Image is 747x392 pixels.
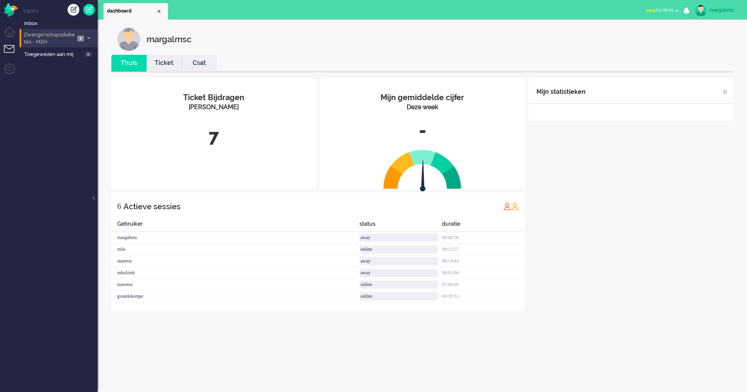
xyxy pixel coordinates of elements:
div: away [359,269,438,277]
li: awayfor 00:01 [641,2,683,20]
div: Creëer ticket [68,4,79,16]
span: away [646,7,656,13]
a: Inbox [23,19,98,27]
li: Thuis [111,55,147,72]
span: Toegewezen aan mij [24,51,82,58]
li: Views [23,8,98,14]
span: 1 [77,36,84,41]
span: Zwangerschapsdiabetes - MZH [23,31,75,46]
div: - [326,118,519,144]
li: Dashboard menu [4,27,21,44]
div: Mijn gemiddelde cijfer [326,92,519,103]
li: Ticket [147,55,182,72]
a: margalmsc [693,5,739,16]
div: 01:06:06 [442,279,525,291]
div: [PERSON_NAME] [117,103,310,112]
div: online [359,292,438,300]
div: margalmsc [147,27,191,51]
div: Actieve sessies [123,199,180,214]
div: online [359,281,438,289]
span: dashboard [107,8,156,14]
img: semi_circle.svg [383,149,461,189]
div: 04:20:53 [442,291,525,302]
a: Ticket [147,59,182,68]
button: awayfor 00:01 [641,5,683,16]
div: 00:01:04 [442,267,525,279]
img: customer.svg [117,27,141,51]
div: 00:00:50 [442,232,525,244]
li: Admin menu [4,63,21,81]
div: 7 [117,124,310,149]
span: 0 [85,52,92,58]
img: profile_red.svg [503,202,511,210]
li: Dashboard [104,3,168,20]
div: gvandekempe [111,291,359,302]
a: Csat [182,59,217,68]
div: 00:14:44 [442,255,525,267]
div: 00:12:57 [442,244,525,255]
div: Gebruiker [111,220,359,232]
a: Omnidesk [4,5,18,11]
div: online [359,245,438,254]
a: Toegewezen aan mij 0 [23,50,98,58]
div: 6 [117,198,121,214]
div: away [359,257,438,265]
div: Mijn statistieken [536,84,586,100]
img: flow_omnibird.svg [4,3,18,17]
img: profile_orange.svg [511,202,519,210]
div: isawmsc [111,279,359,291]
div: stanmsc [111,255,359,267]
li: Csat [182,55,217,72]
span: for 00:01 [646,7,674,13]
li: Tickets menu [4,45,21,63]
a: Thuis [111,59,147,68]
a: Quick Ticket [83,4,95,16]
div: duratie [442,220,525,232]
div: mhulzink [111,267,359,279]
div: margalmsc [710,6,739,14]
span: Inbox [24,20,98,27]
div: Ticket Bijdragen [117,92,310,103]
div: status [359,220,442,232]
div: Close tab [156,8,162,14]
img: avatar [695,5,707,16]
div: margalmsc [111,232,359,244]
div: away [359,234,438,242]
img: arrow.svg [406,160,440,193]
div: Deze week [326,103,519,112]
div: mlie [111,244,359,255]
